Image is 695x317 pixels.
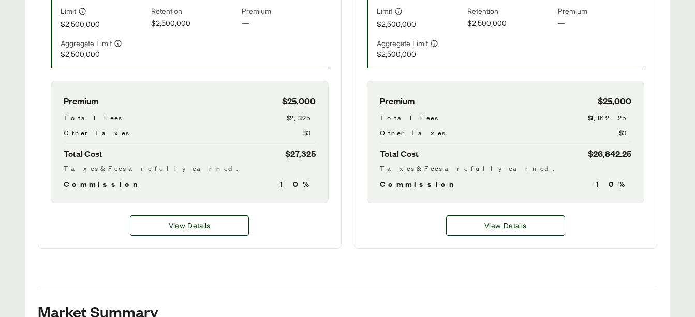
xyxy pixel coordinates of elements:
button: View Details [130,215,249,236]
span: 10 % [596,178,631,190]
span: $0 [303,127,316,138]
div: Taxes & Fees are fully earned. [380,163,632,174]
span: Limit [61,6,76,17]
span: Premium [64,94,98,108]
span: Limit [377,6,392,17]
span: — [242,18,328,30]
span: $2,500,000 [61,19,147,30]
span: $2,500,000 [151,18,238,30]
span: Other Taxes [64,127,129,138]
span: View Details [484,220,526,231]
a: Great American Option details [130,215,249,236]
span: $2,500,000 [377,49,463,60]
span: Commission [64,178,142,190]
span: $0 [619,127,631,138]
span: 10 % [280,178,316,190]
span: Commission [380,178,459,190]
span: Premium [380,94,415,108]
span: View Details [169,220,211,231]
span: $2,500,000 [377,19,463,30]
span: — [558,18,644,30]
span: $26,842.25 [588,147,631,161]
span: Aggregate Limit [377,38,428,49]
span: Premium [558,6,644,18]
span: $1,842.25 [588,112,631,123]
span: Total Fees [380,112,438,123]
span: Retention [467,6,554,18]
span: Retention [151,6,238,18]
span: $2,325 [287,112,316,123]
span: $25,000 [282,94,316,108]
span: Premium [242,6,328,18]
span: $25,000 [598,94,631,108]
span: Total Cost [380,147,419,161]
div: Taxes & Fees are fully earned. [64,163,316,174]
span: Total Fees [64,112,122,123]
span: $27,325 [285,147,316,161]
span: Other Taxes [380,127,445,138]
span: Aggregate Limit [61,38,112,49]
span: $2,500,000 [467,18,554,30]
span: Total Cost [64,147,102,161]
span: $2,500,000 [61,49,147,60]
a: Embroker Quote details [446,215,565,236]
button: View Details [446,215,565,236]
